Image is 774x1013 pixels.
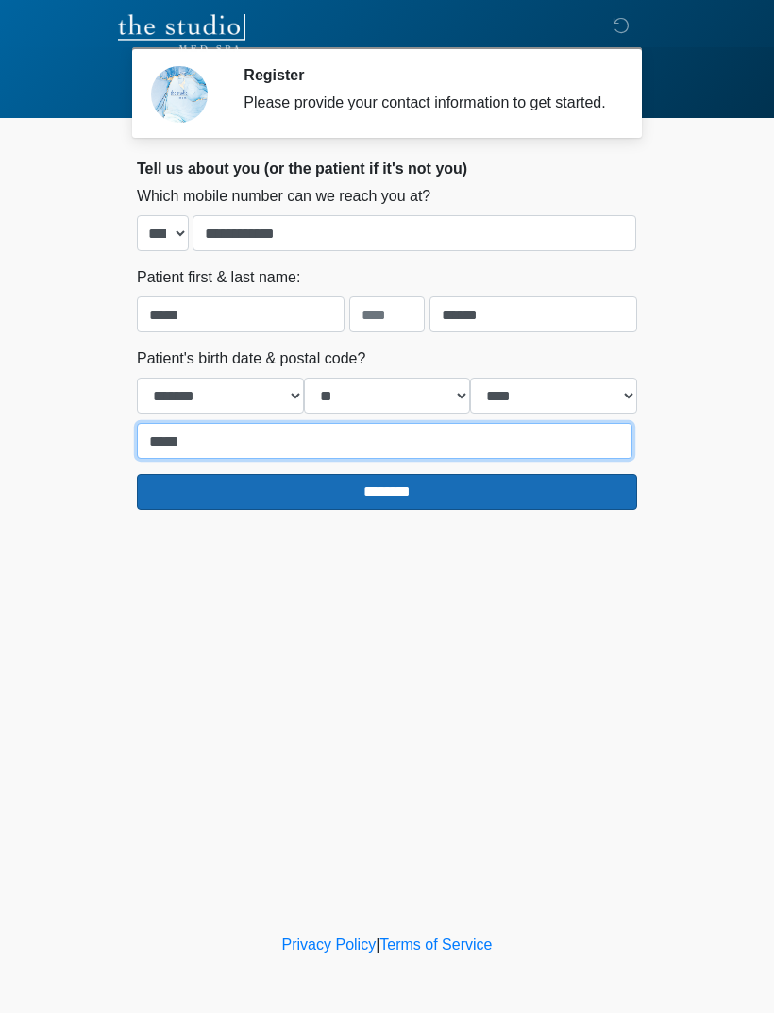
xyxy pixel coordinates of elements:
[137,160,637,177] h2: Tell us about you (or the patient if it's not you)
[118,14,245,52] img: The Studio Med Spa Logo
[244,66,609,84] h2: Register
[244,92,609,114] div: Please provide your contact information to get started.
[137,185,430,208] label: Which mobile number can we reach you at?
[379,937,492,953] a: Terms of Service
[137,266,300,289] label: Patient first & last name:
[137,347,365,370] label: Patient's birth date & postal code?
[151,66,208,123] img: Agent Avatar
[376,937,379,953] a: |
[282,937,377,953] a: Privacy Policy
